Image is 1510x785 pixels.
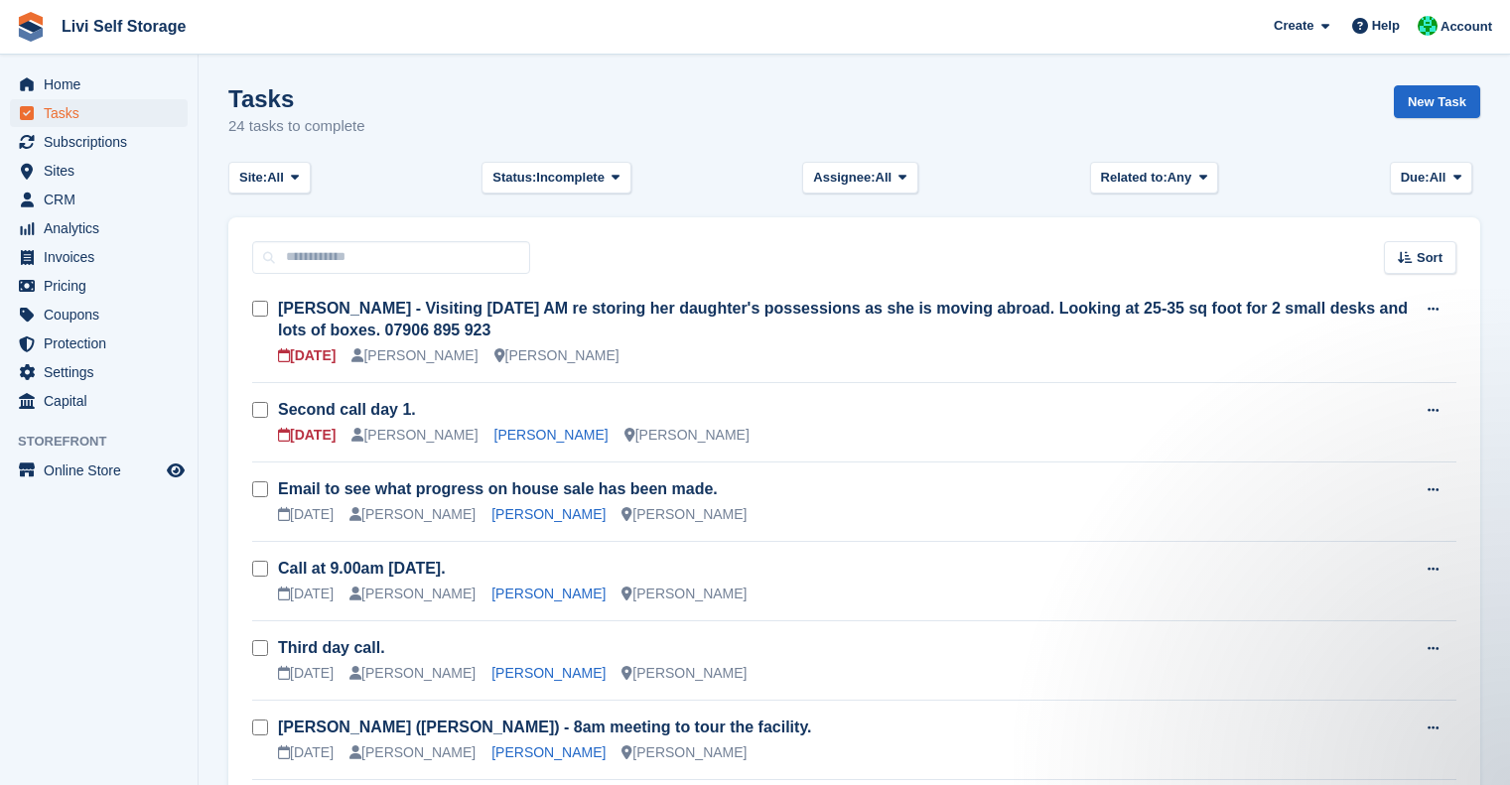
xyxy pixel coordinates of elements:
[1418,16,1438,36] img: Joe Robertson
[44,387,163,415] span: Capital
[802,162,918,195] button: Assignee: All
[621,663,747,684] div: [PERSON_NAME]
[351,345,478,366] div: [PERSON_NAME]
[278,742,334,763] div: [DATE]
[44,186,163,213] span: CRM
[44,272,163,300] span: Pricing
[44,99,163,127] span: Tasks
[621,504,747,525] div: [PERSON_NAME]
[10,329,188,357] a: menu
[1441,17,1492,37] span: Account
[1274,16,1313,36] span: Create
[228,115,365,138] p: 24 tasks to complete
[10,457,188,484] a: menu
[349,504,476,525] div: [PERSON_NAME]
[278,401,416,418] a: Second call day 1.
[278,663,334,684] div: [DATE]
[239,168,267,188] span: Site:
[491,744,606,760] a: [PERSON_NAME]
[349,584,476,604] div: [PERSON_NAME]
[1167,168,1192,188] span: Any
[44,457,163,484] span: Online Store
[18,432,198,452] span: Storefront
[1394,85,1480,118] a: New Task
[494,427,609,443] a: [PERSON_NAME]
[278,300,1408,338] a: [PERSON_NAME] - Visiting [DATE] AM re storing her daughter's possessions as she is moving abroad....
[44,243,163,271] span: Invoices
[278,639,385,656] a: Third day call.
[10,99,188,127] a: menu
[10,157,188,185] a: menu
[621,742,747,763] div: [PERSON_NAME]
[10,186,188,213] a: menu
[278,719,812,735] a: [PERSON_NAME] ([PERSON_NAME]) - 8am meeting to tour the facility.
[624,425,750,446] div: [PERSON_NAME]
[491,665,606,681] a: [PERSON_NAME]
[10,301,188,328] a: menu
[349,742,476,763] div: [PERSON_NAME]
[228,162,311,195] button: Site: All
[164,458,188,482] a: Preview store
[10,272,188,300] a: menu
[44,329,163,357] span: Protection
[491,506,606,522] a: [PERSON_NAME]
[267,168,284,188] span: All
[54,10,194,43] a: Livi Self Storage
[492,168,536,188] span: Status:
[494,345,619,366] div: [PERSON_NAME]
[1101,168,1167,188] span: Related to:
[536,168,605,188] span: Incomplete
[1372,16,1400,36] span: Help
[351,425,478,446] div: [PERSON_NAME]
[10,70,188,98] a: menu
[228,85,365,112] h1: Tasks
[44,214,163,242] span: Analytics
[10,387,188,415] a: menu
[1430,168,1446,188] span: All
[44,301,163,328] span: Coupons
[481,162,630,195] button: Status: Incomplete
[10,358,188,386] a: menu
[621,584,747,604] div: [PERSON_NAME]
[44,70,163,98] span: Home
[10,243,188,271] a: menu
[491,586,606,601] a: [PERSON_NAME]
[876,168,892,188] span: All
[44,128,163,156] span: Subscriptions
[10,128,188,156] a: menu
[349,663,476,684] div: [PERSON_NAME]
[813,168,875,188] span: Assignee:
[278,345,336,366] div: [DATE]
[278,584,334,604] div: [DATE]
[278,480,718,497] a: Email to see what progress on house sale has been made.
[1401,168,1430,188] span: Due:
[1417,248,1442,268] span: Sort
[44,358,163,386] span: Settings
[44,157,163,185] span: Sites
[278,560,446,577] a: Call at 9.00am [DATE].
[10,214,188,242] a: menu
[278,425,336,446] div: [DATE]
[278,504,334,525] div: [DATE]
[1390,162,1472,195] button: Due: All
[16,12,46,42] img: stora-icon-8386f47178a22dfd0bd8f6a31ec36ba5ce8667c1dd55bd0f319d3a0aa187defe.svg
[1090,162,1218,195] button: Related to: Any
